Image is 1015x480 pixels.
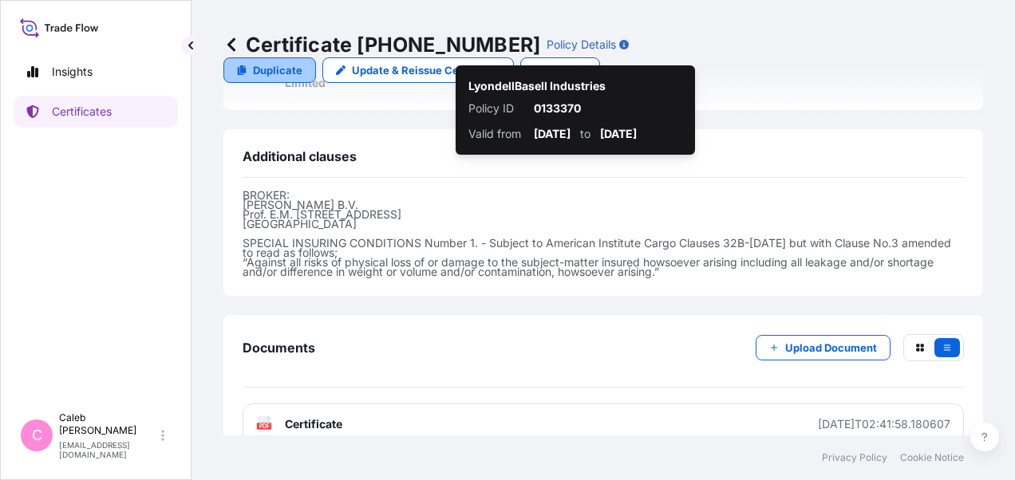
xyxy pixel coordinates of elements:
p: Valid from [468,126,524,142]
p: [DATE] [534,126,571,142]
a: Certificates [14,96,178,128]
p: Insights [52,64,93,80]
div: [DATE]T02:41:58.180607 [818,416,950,432]
p: Certificates [52,104,112,120]
button: Cancel [520,57,600,83]
span: C [32,427,42,443]
p: Upload Document [785,340,877,356]
span: Certificate [285,416,342,432]
p: to [580,126,590,142]
p: Policy ID [468,100,524,116]
p: Caleb [PERSON_NAME] [59,411,158,437]
span: Additional clauses [243,148,357,164]
p: [DATE] [600,126,637,142]
p: LyondellBasell Industries [468,78,606,94]
p: Policy Details [547,37,616,53]
span: Documents [243,340,315,356]
a: Duplicate [223,57,316,83]
a: Privacy Policy [822,451,887,464]
p: Update & Reissue Certificate [352,62,500,78]
a: Update & Reissue Certificate [322,57,514,83]
a: Cookie Notice [900,451,964,464]
p: Certificate [PHONE_NUMBER] [223,32,540,57]
p: BROKER: [PERSON_NAME] B.V. Prof. E.M. [STREET_ADDRESS] [GEOGRAPHIC_DATA] SPECIAL INSURING CONDITI... [243,191,964,277]
p: Duplicate [253,62,302,78]
a: PDFCertificate[DATE]T02:41:58.180607 [243,403,964,445]
p: 0133370 [534,100,682,116]
button: Upload Document [756,335,891,360]
p: [EMAIL_ADDRESS][DOMAIN_NAME] [59,440,158,459]
a: Insights [14,56,178,88]
p: Cancel [550,62,586,78]
text: PDF [259,423,270,429]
